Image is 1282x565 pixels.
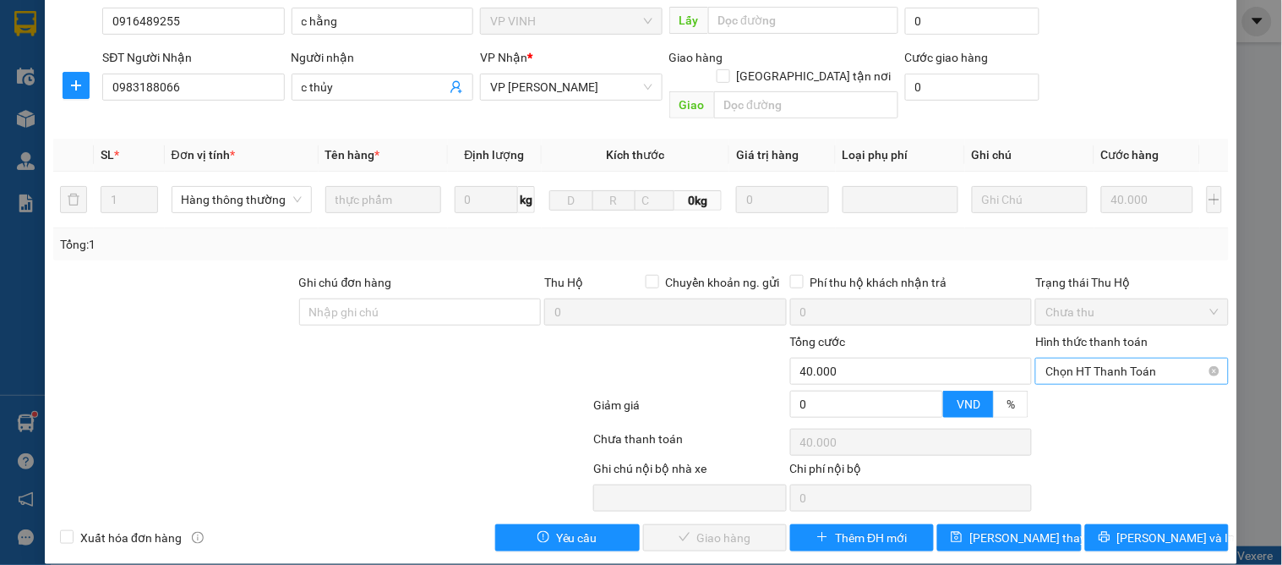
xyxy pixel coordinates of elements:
input: 0 [736,186,828,213]
span: VP Nhận [480,51,527,64]
input: 0 [1101,186,1193,213]
span: Cước hàng [1101,148,1159,162]
input: Ghi Chú [972,186,1088,213]
div: Giảm giá [592,396,788,425]
button: delete [60,186,87,213]
div: Ghi chú nội bộ nhà xe [593,459,786,485]
th: Ghi chú [965,139,1094,172]
span: Tên hàng [325,148,380,162]
input: Dọc đường [708,7,898,34]
span: [GEOGRAPHIC_DATA] tận nơi [730,67,898,85]
span: SL [101,148,114,162]
button: plusThêm ĐH mới [790,524,934,551]
div: Người nhận [292,48,473,67]
span: printer [1099,531,1110,545]
div: Chưa thanh toán [592,430,788,459]
input: Ghi chú đơn hàng [299,299,542,326]
span: % [1007,398,1015,411]
span: VND [957,398,980,411]
span: Tổng cước [790,335,846,348]
span: Hàng thông thường [182,187,302,212]
img: logo [8,91,36,175]
span: close-circle [1209,366,1219,376]
span: Đơn vị tính [172,148,235,162]
span: user-add [450,80,463,94]
input: D [549,190,593,211]
span: VP VINH [490,8,652,34]
span: kg [518,186,535,213]
span: Định lượng [465,148,525,162]
label: Hình thức thanh toán [1035,335,1148,348]
input: R [592,190,636,211]
button: printer[PERSON_NAME] và In [1085,524,1229,551]
th: Loại phụ phí [836,139,965,172]
span: Phí thu hộ khách nhận trả [804,273,954,292]
input: Cước lấy hàng [905,8,1040,35]
label: Cước giao hàng [905,51,989,64]
span: Giao [669,91,714,118]
button: exclamation-circleYêu cầu [495,524,639,551]
span: [GEOGRAPHIC_DATA], [GEOGRAPHIC_DATA] ↔ [GEOGRAPHIC_DATA] [42,72,167,129]
button: save[PERSON_NAME] thay đổi [937,524,1081,551]
span: save [951,531,963,545]
span: 0kg [674,190,723,211]
span: Chọn HT Thanh Toán [1045,359,1218,384]
input: C [635,190,674,211]
span: exclamation-circle [537,531,549,545]
span: Xuất hóa đơn hàng [74,529,188,547]
span: Thêm ĐH mới [835,529,907,547]
div: Tổng: 1 [60,235,496,254]
span: Chuyển khoản ng. gửi [659,273,787,292]
label: Ghi chú đơn hàng [299,276,392,289]
div: Chi phí nội bộ [790,459,1033,485]
span: [PERSON_NAME] và In [1117,529,1236,547]
div: Trạng thái Thu Hộ [1035,273,1228,292]
span: plus [63,79,89,92]
button: checkGiao hàng [643,524,787,551]
span: Kích thước [607,148,665,162]
div: SĐT Người Nhận [102,48,284,67]
span: Giao hàng [669,51,723,64]
span: info-circle [192,532,204,544]
strong: CHUYỂN PHÁT NHANH AN PHÚ QUÝ [44,14,166,69]
span: Lấy [669,7,708,34]
span: Yêu cầu [556,529,597,547]
span: plus [816,531,828,545]
input: VD: Bàn, Ghế [325,186,441,213]
input: Cước giao hàng [905,74,1040,101]
button: plus [1207,186,1222,213]
span: VP GIA LÂM [490,74,652,100]
span: Thu Hộ [544,276,583,289]
span: Chưa thu [1045,299,1218,325]
span: Giá trị hàng [736,148,799,162]
button: plus [63,72,90,99]
span: [PERSON_NAME] thay đổi [969,529,1105,547]
input: Dọc đường [714,91,898,118]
